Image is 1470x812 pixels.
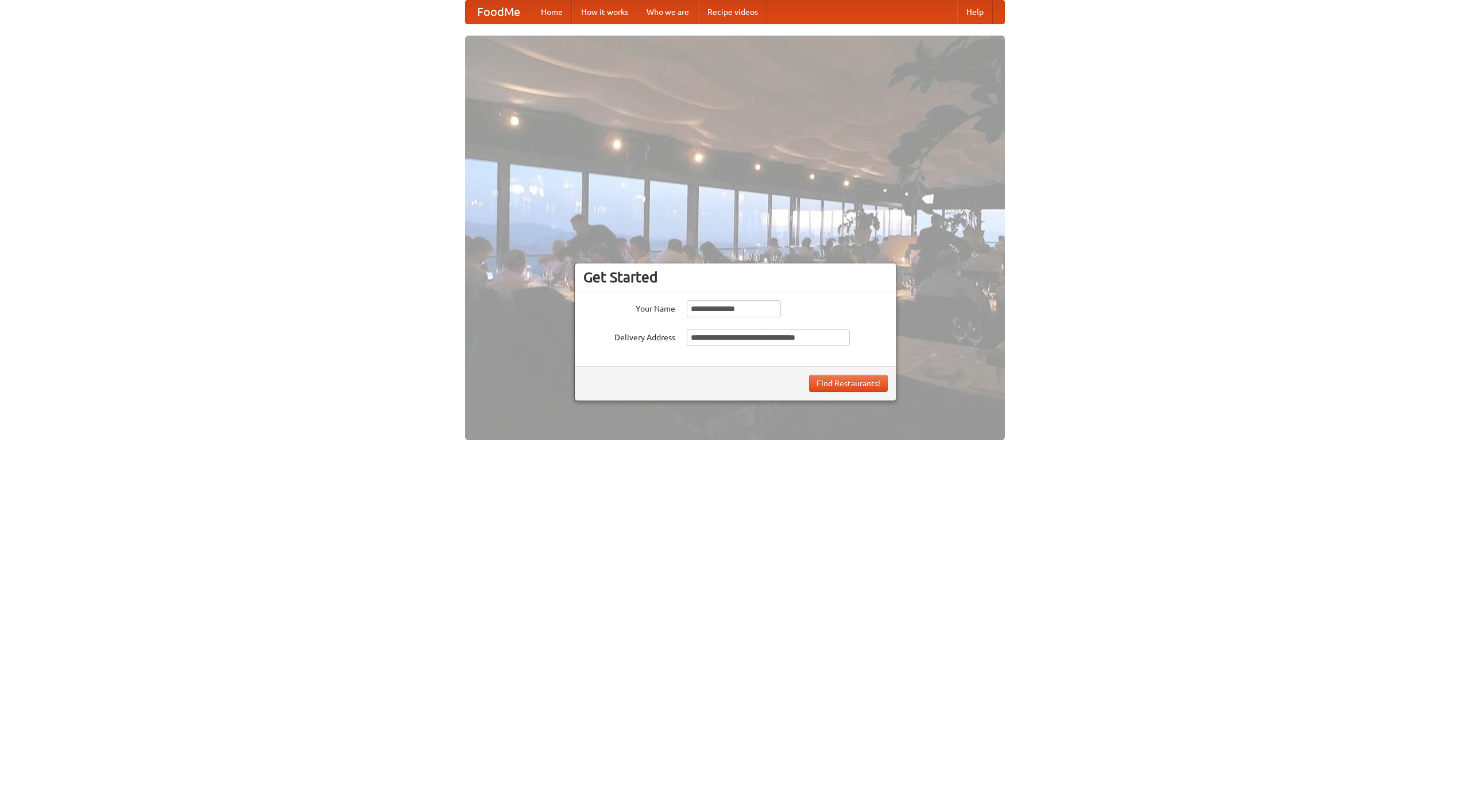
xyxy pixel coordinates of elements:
a: Help [957,1,993,24]
h3: Get Started [583,269,888,286]
label: Your Name [583,300,675,314]
label: Delivery Address [583,329,675,343]
a: Home [532,1,572,24]
a: Who we are [637,1,698,24]
a: FoodMe [466,1,532,24]
button: Find Restaurants! [809,375,888,392]
a: Recipe videos [698,1,767,24]
a: How it works [572,1,637,24]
